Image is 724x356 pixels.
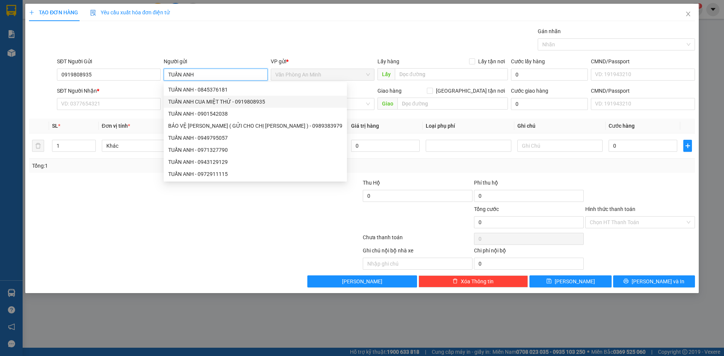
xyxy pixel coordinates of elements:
div: TUẤN ANH CUA MIỆT THỨ - 0919808935 [168,98,342,106]
span: Increase Value [87,140,95,146]
div: TUẤN ANH - 0901542038 [168,110,342,118]
span: Khác [106,140,183,151]
div: Người gửi [164,57,267,66]
label: Gán nhãn [538,28,561,34]
div: BẢO VỆ TUẤN ANH ( GỬI CHO CHỊ NHUNG ) - 0989383979 [164,120,347,132]
span: plus [684,143,691,149]
button: printer[PERSON_NAME] và In [613,275,695,287]
label: Cước giao hàng [511,88,548,94]
button: deleteXóa Thông tin [419,275,528,287]
span: Tổng cước [474,206,499,212]
span: [GEOGRAPHIC_DATA] tận nơi [433,87,508,95]
button: save[PERSON_NAME] [529,275,611,287]
input: Cước giao hàng [511,98,588,110]
input: Dọc đường [395,68,508,80]
label: Cước lấy hàng [511,58,545,64]
button: plus [683,140,692,152]
div: TUẤN ANH - 0845376181 [164,84,347,96]
input: 0 [351,140,420,152]
span: [PERSON_NAME] [555,277,595,286]
button: delete [32,140,44,152]
div: CMND/Passport [591,57,695,66]
span: save [546,278,552,284]
div: TUẤN ANH - 0901542038 [164,108,347,120]
th: Ghi chú [514,119,606,133]
div: Phí thu hộ [474,179,584,190]
span: Thu Hộ [363,180,380,186]
div: TUẤN ANH CUA MIỆT THỨ - 0919808935 [164,96,347,108]
span: [PERSON_NAME] và In [632,277,684,286]
span: plus [29,10,34,15]
span: [PERSON_NAME] [342,277,382,286]
div: TUẤN ANH - 0971327790 [164,144,347,156]
div: SĐT Người Nhận [57,87,161,95]
input: Nhập ghi chú [363,258,472,270]
span: Giá trị hàng [351,123,379,129]
span: Giao hàng [377,88,402,94]
span: printer [623,278,629,284]
span: up [89,141,94,146]
div: TUẤN ANH - 0971327790 [168,146,342,154]
div: TUẤN ANH - 0972911115 [164,168,347,180]
span: Lấy tận nơi [475,57,508,66]
img: icon [90,10,96,16]
div: Ghi chú nội bộ nhà xe [363,246,472,258]
th: Loại phụ phí [423,119,514,133]
div: Chi phí nội bộ [474,246,584,258]
span: delete [452,278,458,284]
input: Ghi Chú [517,140,603,152]
div: VP gửi [271,57,374,66]
div: SĐT Người Gửi [57,57,161,66]
div: CMND/Passport [591,87,695,95]
div: TUẤN ANH - 0943129129 [164,156,347,168]
span: SL [52,123,58,129]
button: Close [678,4,699,25]
span: Decrease Value [87,146,95,151]
span: Giao [377,98,397,110]
div: TUẤN ANH - 0949795057 [168,134,342,142]
div: TUẤN ANH - 0949795057 [164,132,347,144]
span: Đơn vị tính [102,123,130,129]
div: BẢO VỆ [PERSON_NAME] ( GỬI CHO CHỊ [PERSON_NAME] ) - 0989383979 [168,122,342,130]
span: down [89,147,94,151]
button: [PERSON_NAME] [307,275,417,287]
input: Dọc đường [397,98,508,110]
span: Văn Phòng An Minh [275,69,370,80]
div: TUẤN ANH - 0972911115 [168,170,342,178]
input: Cước lấy hàng [511,69,588,81]
div: TUẤN ANH - 0943129129 [168,158,342,166]
span: TẠO ĐƠN HÀNG [29,9,78,15]
span: Lấy [377,68,395,80]
span: close [685,11,691,17]
span: Lấy hàng [377,58,399,64]
label: Hình thức thanh toán [585,206,635,212]
div: Tổng: 1 [32,162,279,170]
div: Chưa thanh toán [362,233,473,246]
span: Xóa Thông tin [461,277,494,286]
span: Cước hàng [609,123,635,129]
span: Yêu cầu xuất hóa đơn điện tử [90,9,170,15]
div: TUẤN ANH - 0845376181 [168,86,342,94]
